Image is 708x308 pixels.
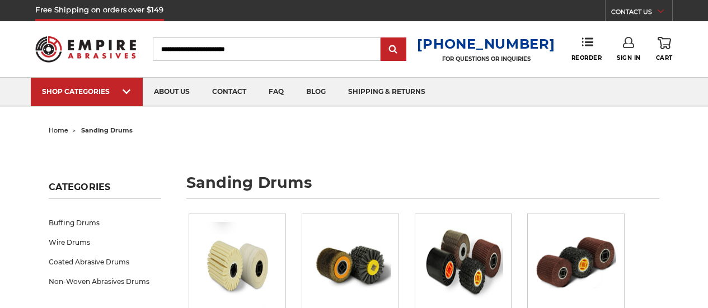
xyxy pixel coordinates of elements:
[49,233,161,252] a: Wire Drums
[49,126,68,134] a: home
[49,213,161,233] a: Buffing Drums
[35,30,135,69] img: Empire Abrasives
[49,252,161,272] a: Coated Abrasive Drums
[49,272,161,291] a: Non-Woven Abrasives Drums
[49,182,161,199] h5: Categories
[201,78,257,106] a: contact
[295,78,337,106] a: blog
[42,87,132,96] div: SHOP CATEGORIES
[528,228,624,296] img: Non-Woven Abrasives Drums
[417,55,555,63] p: FOR QUESTIONS OR INQUIRIES
[656,37,673,61] a: Cart
[337,78,437,106] a: shipping & returns
[417,36,555,52] a: [PHONE_NUMBER]
[617,54,641,61] span: Sign In
[81,126,133,134] span: sanding drums
[656,54,673,61] span: Cart
[143,78,201,106] a: about us
[571,37,602,61] a: Reorder
[186,175,659,199] h1: sanding drums
[571,54,602,61] span: Reorder
[611,6,672,21] a: CONTACT US
[257,78,295,106] a: faq
[382,39,405,61] input: Submit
